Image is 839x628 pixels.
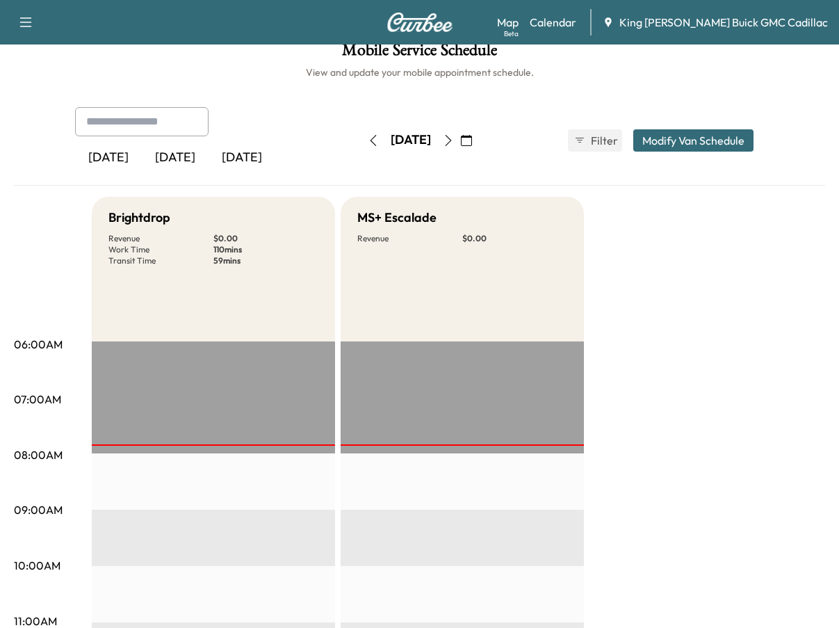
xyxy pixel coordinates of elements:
[14,446,63,463] p: 08:00AM
[142,142,209,174] div: [DATE]
[14,42,825,65] h1: Mobile Service Schedule
[568,129,622,152] button: Filter
[213,233,318,244] p: $ 0.00
[14,557,60,574] p: 10:00AM
[504,29,519,39] div: Beta
[108,255,213,266] p: Transit Time
[530,14,576,31] a: Calendar
[14,391,61,408] p: 07:00AM
[213,244,318,255] p: 110 mins
[14,501,63,518] p: 09:00AM
[14,65,825,79] h6: View and update your mobile appointment schedule.
[357,208,437,227] h5: MS+ Escalade
[462,233,567,244] p: $ 0.00
[497,14,519,31] a: MapBeta
[391,131,431,149] div: [DATE]
[209,142,275,174] div: [DATE]
[75,142,142,174] div: [DATE]
[633,129,754,152] button: Modify Van Schedule
[108,233,213,244] p: Revenue
[619,14,828,31] span: King [PERSON_NAME] Buick GMC Cadillac
[213,255,318,266] p: 59 mins
[14,336,63,353] p: 06:00AM
[108,244,213,255] p: Work Time
[591,132,616,149] span: Filter
[386,13,453,32] img: Curbee Logo
[108,208,170,227] h5: Brightdrop
[357,233,462,244] p: Revenue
